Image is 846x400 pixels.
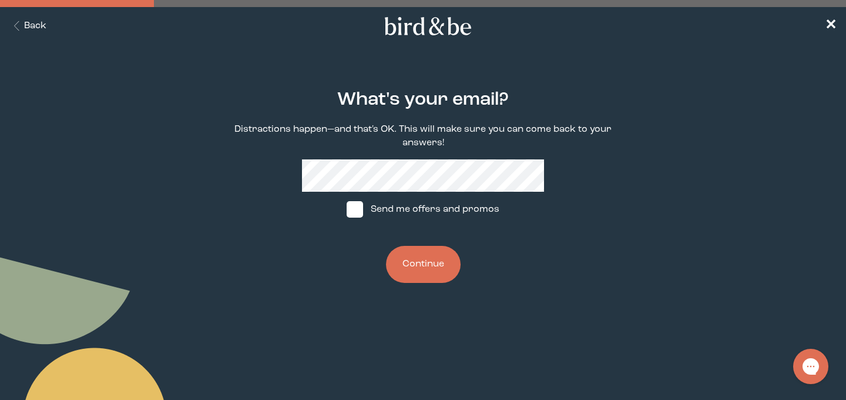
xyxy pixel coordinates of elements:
[337,86,509,114] h2: What's your email?
[9,19,46,33] button: Back Button
[386,246,461,283] button: Continue
[825,19,837,33] span: ✕
[335,192,511,227] label: Send me offers and promos
[221,123,625,150] p: Distractions happen—and that's OK. This will make sure you can come back to your answers!
[787,345,834,388] iframe: Gorgias live chat messenger
[825,16,837,36] a: ✕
